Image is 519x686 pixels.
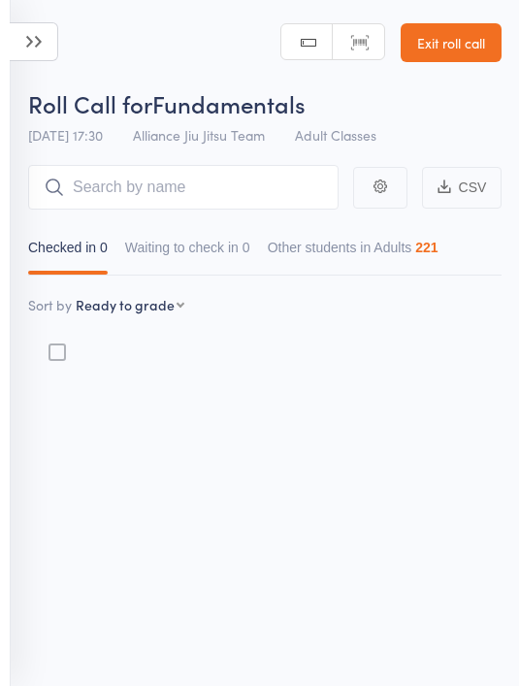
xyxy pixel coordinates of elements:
[76,295,175,314] div: Ready to grade
[28,230,108,275] button: Checked in0
[401,23,502,62] a: Exit roll call
[125,230,250,275] button: Waiting to check in0
[28,165,339,210] input: Search by name
[28,87,152,119] span: Roll Call for
[415,240,438,255] div: 221
[28,125,103,145] span: [DATE] 17:30
[243,240,250,255] div: 0
[295,125,376,145] span: Adult Classes
[100,240,108,255] div: 0
[28,295,72,314] label: Sort by
[133,125,265,145] span: Alliance Jiu Jitsu Team
[422,167,502,209] button: CSV
[152,87,306,119] span: Fundamentals
[268,230,438,275] button: Other students in Adults221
